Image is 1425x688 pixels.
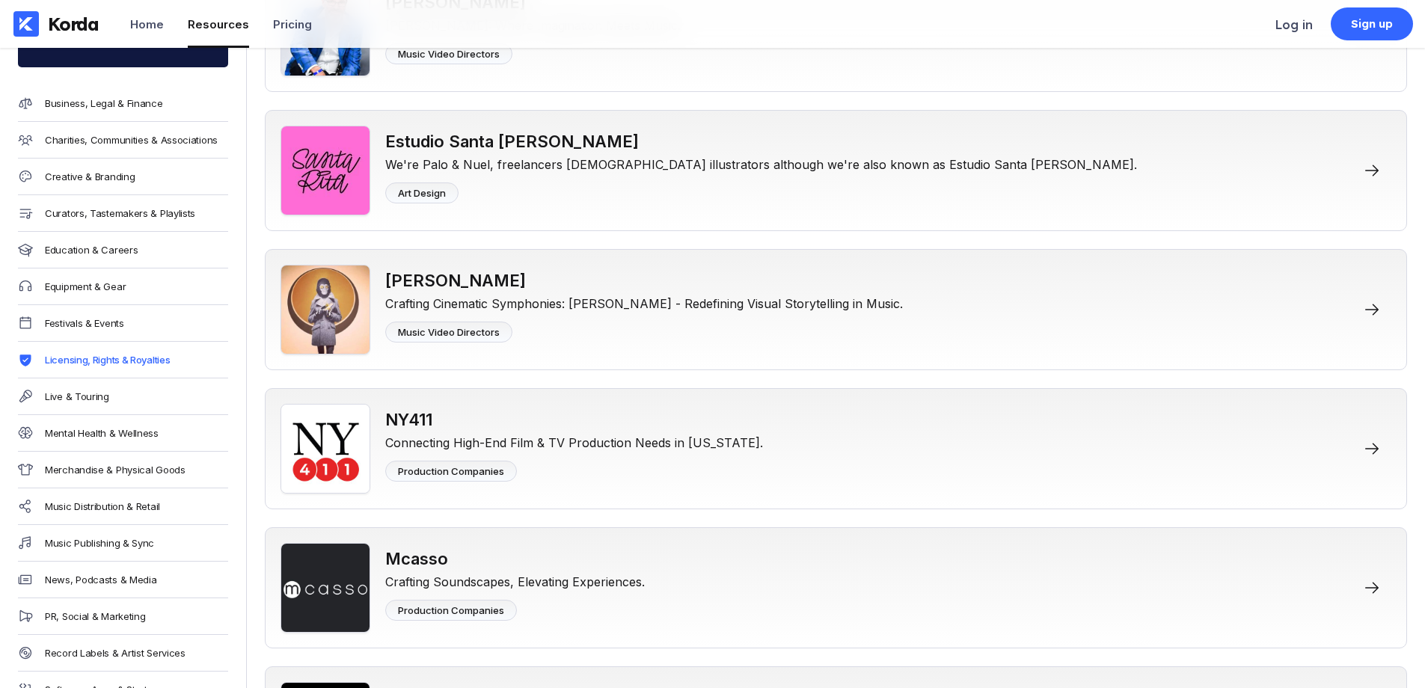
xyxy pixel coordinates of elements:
a: Sign up [1331,7,1413,40]
a: Curators, Tastemakers & Playlists [18,195,228,232]
div: Pricing [273,17,312,31]
div: Charities, Communities & Associations [45,134,218,146]
a: Live & Touring [18,378,228,415]
div: Music Publishing & Sync [45,537,154,549]
div: Curators, Tastemakers & Playlists [45,207,195,219]
div: Business, Legal & Finance [45,97,163,109]
div: NY411 [385,410,763,429]
img: Mcasso [281,543,370,633]
div: [PERSON_NAME] [385,271,903,290]
img: Estudio Santa Rita [281,126,370,215]
img: Hiro Murai [281,265,370,354]
a: Charities, Communities & Associations [18,122,228,159]
a: Mental Health & Wellness [18,415,228,452]
a: PR, Social & Marketing [18,598,228,635]
a: Education & Careers [18,232,228,268]
div: Festivals & Events [45,317,124,329]
div: Music Video Directors [398,48,500,60]
a: Equipment & Gear [18,268,228,305]
a: Licensing, Rights & Royalties [18,342,228,378]
div: Live & Touring [45,390,109,402]
div: Art Design [398,187,446,199]
div: Estudio Santa [PERSON_NAME] [385,132,1137,151]
div: Sign up [1351,16,1394,31]
img: NY411 [281,404,370,494]
div: Music Distribution & Retail [45,500,160,512]
div: Log in [1275,17,1313,32]
div: PR, Social & Marketing [45,610,145,622]
div: Creative & Branding [45,171,135,182]
div: Crafting Cinematic Symphonies: [PERSON_NAME] - Redefining Visual Storytelling in Music. [385,290,903,311]
a: Merchandise & Physical Goods [18,452,228,488]
a: Record Labels & Artist Services [18,635,228,672]
a: NY411NY411Connecting High-End Film & TV Production Needs in [US_STATE].Production Companies [265,388,1407,509]
div: Mental Health & Wellness [45,427,159,439]
div: News, Podcasts & Media [45,574,156,586]
div: Resources [188,17,249,31]
div: Music Video Directors [398,326,500,338]
div: Connecting High-End Film & TV Production Needs in [US_STATE]. [385,429,763,450]
div: Production Companies [398,604,504,616]
div: Education & Careers [45,244,138,256]
a: Music Publishing & Sync [18,525,228,562]
div: Home [130,17,164,31]
div: Merchandise & Physical Goods [45,464,186,476]
div: Licensing, Rights & Royalties [45,354,170,366]
div: Mcasso [385,549,645,568]
div: Production Companies [398,465,504,477]
a: Hiro Murai[PERSON_NAME]Crafting Cinematic Symphonies: [PERSON_NAME] - Redefining Visual Storytell... [265,249,1407,370]
a: Business, Legal & Finance [18,85,228,122]
div: Crafting Soundscapes, Elevating Experiences. [385,568,645,589]
a: Estudio Santa RitaEstudio Santa [PERSON_NAME]We're Palo & Nuel, freelancers [DEMOGRAPHIC_DATA] il... [265,110,1407,231]
a: Creative & Branding [18,159,228,195]
div: Korda [48,13,99,35]
a: News, Podcasts & Media [18,562,228,598]
a: Festivals & Events [18,305,228,342]
div: We're Palo & Nuel, freelancers [DEMOGRAPHIC_DATA] illustrators although we're also known as Estud... [385,151,1137,172]
a: McassoMcassoCrafting Soundscapes, Elevating Experiences.Production Companies [265,527,1407,648]
div: Equipment & Gear [45,280,126,292]
div: Record Labels & Artist Services [45,647,186,659]
a: Music Distribution & Retail [18,488,228,525]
